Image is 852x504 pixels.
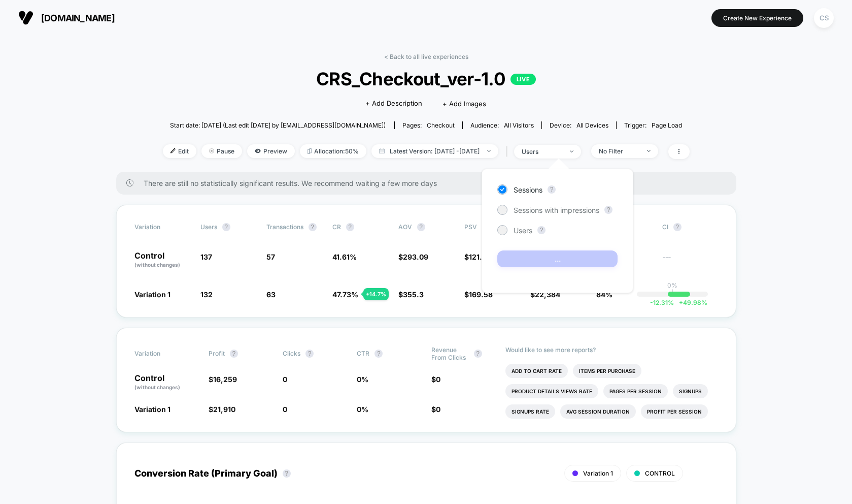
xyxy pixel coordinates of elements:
div: Trigger: [624,121,682,129]
button: ? [346,223,354,231]
span: 0 [436,375,440,384]
span: 132 [200,290,213,299]
span: 57 [266,253,275,261]
span: Variation [134,346,190,361]
img: end [209,148,214,153]
p: Control [134,374,198,391]
li: Profit Per Session [641,404,708,419]
p: LIVE [510,74,536,85]
span: (without changes) [134,384,180,390]
span: 137 [200,253,212,261]
span: CRS_Checkout_ver-1.0 [189,68,663,89]
button: ? [230,350,238,358]
button: ? [309,223,317,231]
span: $ [398,290,424,299]
button: [DOMAIN_NAME] [15,10,118,26]
span: 0 % [357,405,368,414]
span: Revenue From Clicks [431,346,469,361]
img: end [487,150,491,152]
span: 293.09 [403,253,428,261]
button: ? [222,223,230,231]
span: CTR [357,350,369,357]
span: CR [332,223,341,231]
span: Variation 1 [134,290,171,299]
span: (without changes) [134,262,180,268]
button: ? [305,350,314,358]
button: ? [537,226,546,234]
span: $ [431,375,440,384]
span: CONTROL [645,469,675,477]
span: Pause [201,144,242,158]
span: + Add Images [442,100,486,108]
span: 355.3 [403,290,424,299]
div: Pages: [402,121,455,129]
p: Control [134,251,190,269]
button: ... [497,250,618,267]
span: Variation [134,223,190,231]
span: Sessions with impressions [514,206,599,214]
div: Audience: [470,121,534,129]
span: Device: [541,121,616,129]
span: 169.58 [469,290,493,299]
img: end [570,150,573,152]
span: Page Load [652,121,682,129]
span: Sessions [514,185,542,194]
span: $ [431,405,440,414]
span: CI [662,223,718,231]
span: $ [209,405,235,414]
span: $ [464,253,491,261]
li: Add To Cart Rate [505,364,568,378]
button: ? [604,206,612,214]
span: 121.94 [469,253,491,261]
span: Transactions [266,223,303,231]
span: Preview [247,144,295,158]
span: $ [209,375,237,384]
li: Pages Per Session [603,384,668,398]
p: Would like to see more reports? [505,346,718,354]
span: 21,910 [213,405,235,414]
span: Profit [209,350,225,357]
a: < Back to all live experiences [384,53,468,60]
li: Signups Rate [505,404,555,419]
span: Users [514,226,532,235]
span: 0 [436,405,440,414]
span: AOV [398,223,412,231]
span: 0 [283,375,287,384]
button: ? [474,350,482,358]
p: 0% [667,281,677,289]
li: Avg Session Duration [560,404,636,419]
span: -12.31 % [650,299,674,306]
span: 63 [266,290,276,299]
img: end [647,150,651,152]
li: Signups [673,384,708,398]
span: $ [398,253,428,261]
span: + Add Description [365,99,422,109]
span: Clicks [283,350,300,357]
span: Start date: [DATE] (Last edit [DATE] by [EMAIL_ADDRESS][DOMAIN_NAME]) [170,121,386,129]
div: + 14.7 % [363,288,389,300]
button: CS [811,8,837,28]
span: all devices [576,121,608,129]
button: ? [548,185,556,194]
span: PSV [464,223,477,231]
button: ? [283,469,291,478]
span: [DOMAIN_NAME] [41,13,115,23]
span: $ [464,290,493,299]
span: Edit [163,144,196,158]
img: rebalance [308,148,312,154]
span: 47.73 % [332,290,358,299]
button: ? [673,223,681,231]
img: edit [171,148,176,153]
img: calendar [379,148,385,153]
span: | [503,144,514,159]
span: 0 % [357,375,368,384]
span: 41.61 % [332,253,357,261]
div: users [522,148,562,155]
span: Allocation: 50% [300,144,366,158]
span: --- [662,254,718,269]
span: 16,259 [213,375,237,384]
span: Latest Version: [DATE] - [DATE] [371,144,498,158]
button: ? [417,223,425,231]
span: users [200,223,217,231]
button: ? [374,350,383,358]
